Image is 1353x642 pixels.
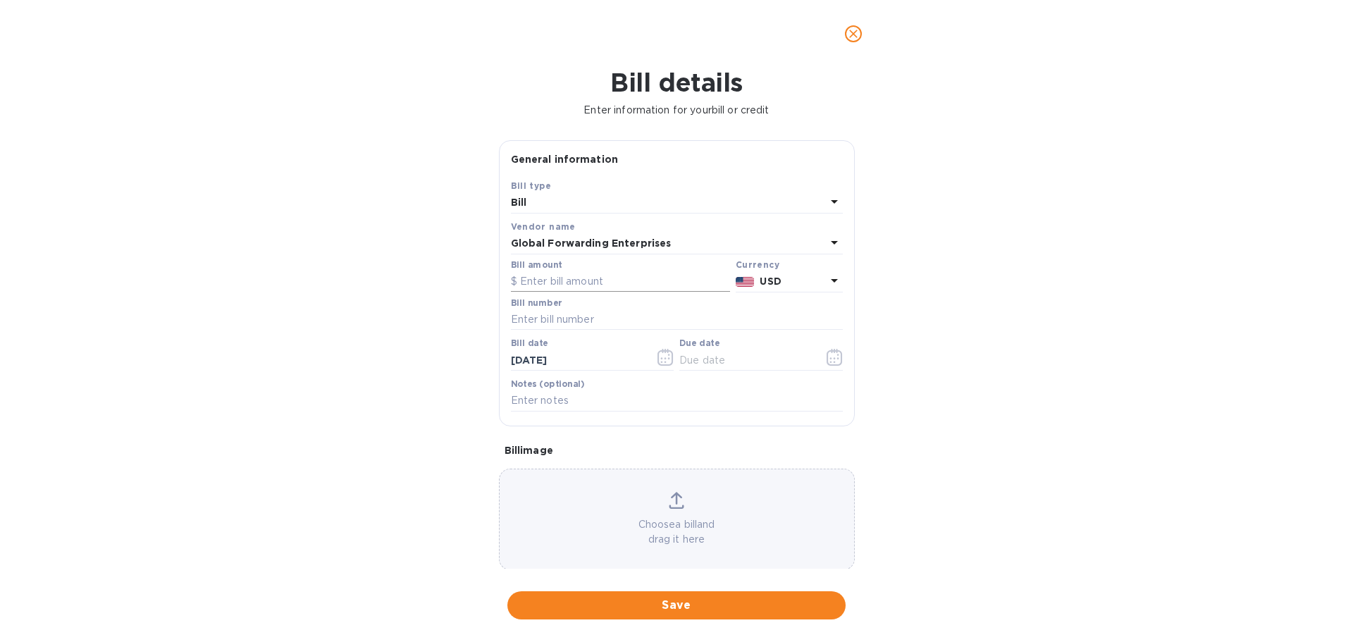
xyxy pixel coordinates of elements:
b: Bill type [511,180,552,191]
input: Enter notes [511,390,843,412]
input: Enter bill number [511,309,843,331]
button: close [836,17,870,51]
img: USD [736,277,755,287]
p: Choose a bill and drag it here [500,517,854,547]
span: Save [519,597,834,614]
b: Bill [511,197,527,208]
p: Bill image [505,443,849,457]
b: USD [760,276,781,287]
label: Bill amount [511,261,562,269]
input: $ Enter bill amount [511,271,730,292]
label: Notes (optional) [511,380,585,388]
b: Currency [736,259,779,270]
button: Save [507,591,846,619]
b: Vendor name [511,221,576,232]
b: Global Forwarding Enterprises [511,237,672,249]
label: Bill date [511,340,548,348]
input: Select date [511,350,644,371]
label: Bill number [511,299,562,307]
b: General information [511,154,619,165]
h1: Bill details [11,68,1342,97]
label: Due date [679,340,719,348]
input: Due date [679,350,813,371]
p: Enter information for your bill or credit [11,103,1342,118]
